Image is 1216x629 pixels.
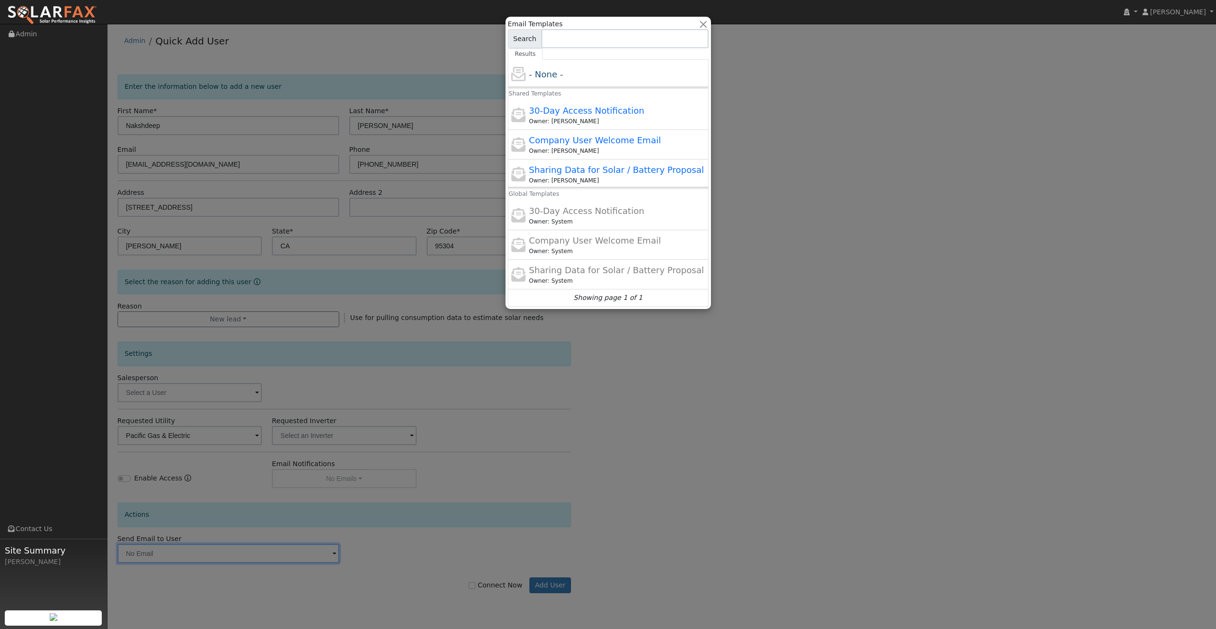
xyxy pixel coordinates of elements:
h6: Shared Templates [502,87,516,101]
span: - None - [529,69,563,79]
span: Sharing Data for Solar / Battery Proposal [529,265,704,275]
span: Email Templates [508,19,563,29]
div: Leroy Coffman [529,217,706,226]
div: Leroy Coffman [529,277,706,285]
div: Jason Jackson [529,147,706,155]
i: Showing page 1 of 1 [573,293,642,303]
span: Company User Welcome Email [529,135,661,145]
div: Jason Jackson [529,117,706,126]
span: [PERSON_NAME] [1150,8,1206,16]
div: Jason Jackson [529,176,706,185]
h6: Global Templates [502,187,516,201]
img: SolarFax [7,5,97,25]
span: 30-Day Access Notification [529,106,644,116]
img: retrieve [50,613,57,621]
span: Search [508,29,542,48]
span: Company User Welcome Email [529,235,661,245]
div: Leroy Coffman [529,247,706,256]
a: Results [508,48,543,60]
span: Sharing Data for Solar / Battery Proposal [529,165,704,175]
span: 30-Day Access Notification [529,206,644,216]
div: [PERSON_NAME] [5,557,102,567]
span: Site Summary [5,544,102,557]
